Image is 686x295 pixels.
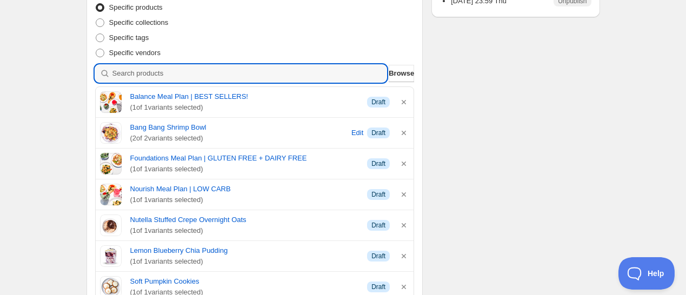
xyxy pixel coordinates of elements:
[130,153,359,164] a: Foundations Meal Plan | GLUTEN FREE + DAIRY FREE
[130,133,348,144] span: ( 2 of 2 variants selected)
[130,91,359,102] a: Balance Meal Plan | BEST SELLERS!
[130,214,359,225] a: Nutella Stuffed Crepe Overnight Oats
[371,129,385,137] span: Draft
[130,195,359,205] span: ( 1 of 1 variants selected)
[130,164,359,175] span: ( 1 of 1 variants selected)
[130,102,359,113] span: ( 1 of 1 variants selected)
[350,124,365,142] button: Edit
[130,276,359,287] a: Soft Pumpkin Cookies
[130,122,348,133] a: Bang Bang Shrimp Bowl
[371,159,385,168] span: Draft
[371,98,385,106] span: Draft
[371,283,385,291] span: Draft
[371,252,385,260] span: Draft
[130,245,359,256] a: Lemon Blueberry Chia Pudding
[112,65,387,82] input: Search products
[109,33,149,42] span: Specific tags
[618,257,675,290] iframe: Toggle Customer Support
[389,65,414,82] button: Browse
[130,184,359,195] a: Nourish Meal Plan | LOW CARB
[371,221,385,230] span: Draft
[130,256,359,267] span: ( 1 of 1 variants selected)
[109,3,163,11] span: Specific products
[351,128,363,138] span: Edit
[389,68,414,79] span: Browse
[130,225,359,236] span: ( 1 of 1 variants selected)
[109,49,161,57] span: Specific vendors
[371,190,385,199] span: Draft
[109,18,169,26] span: Specific collections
